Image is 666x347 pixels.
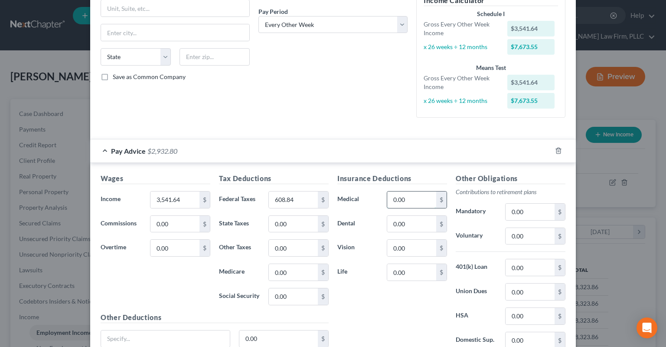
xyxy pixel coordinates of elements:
[215,215,264,233] label: State Taxes
[333,215,382,233] label: Dental
[269,216,318,232] input: 0.00
[219,173,329,184] h5: Tax Deductions
[387,264,436,281] input: 0.00
[269,288,318,305] input: 0.00
[387,192,436,208] input: 0.00
[96,239,146,257] label: Overtime
[150,192,199,208] input: 0.00
[101,312,329,323] h5: Other Deductions
[436,264,447,281] div: $
[269,240,318,256] input: 0.00
[96,215,146,233] label: Commissions
[318,192,328,208] div: $
[456,188,565,196] p: Contributions to retirement plans
[387,216,436,232] input: 0.00
[436,192,447,208] div: $
[269,192,318,208] input: 0.00
[215,239,264,257] label: Other Taxes
[199,240,210,256] div: $
[506,259,555,276] input: 0.00
[507,39,555,55] div: $7,673.55
[318,240,328,256] div: $
[101,195,121,202] span: Income
[424,10,558,18] div: Schedule I
[318,264,328,281] div: $
[333,239,382,257] label: Vision
[506,308,555,324] input: 0.00
[147,147,177,155] span: $2,932.80
[555,259,565,276] div: $
[101,330,230,347] input: Specify...
[456,173,565,184] h5: Other Obligations
[239,330,318,347] input: 0.00
[215,191,264,208] label: Federal Taxes
[269,264,318,281] input: 0.00
[507,93,555,109] div: $7,673.55
[451,259,501,276] label: 401(k) Loan
[215,288,264,305] label: Social Security
[424,63,558,72] div: Means Test
[101,24,249,41] input: Enter city...
[436,240,447,256] div: $
[419,74,503,91] div: Gross Every Other Week Income
[507,75,555,90] div: $3,541.64
[555,228,565,245] div: $
[555,284,565,300] div: $
[637,317,657,338] div: Open Intercom Messenger
[101,173,210,184] h5: Wages
[318,288,328,305] div: $
[199,216,210,232] div: $
[111,147,146,155] span: Pay Advice
[199,192,210,208] div: $
[507,21,555,36] div: $3,541.64
[506,228,555,245] input: 0.00
[387,240,436,256] input: 0.00
[451,228,501,245] label: Voluntary
[337,173,447,184] h5: Insurance Deductions
[451,283,501,301] label: Union Dues
[419,96,503,105] div: x 26 weeks ÷ 12 months
[215,264,264,281] label: Medicare
[333,191,382,208] label: Medical
[318,216,328,232] div: $
[555,204,565,220] div: $
[150,216,199,232] input: 0.00
[419,20,503,37] div: Gross Every Other Week Income
[180,48,250,66] input: Enter zip...
[258,8,288,15] span: Pay Period
[555,308,565,324] div: $
[451,203,501,221] label: Mandatory
[436,216,447,232] div: $
[419,43,503,51] div: x 26 weeks ÷ 12 months
[451,307,501,325] label: HSA
[150,240,199,256] input: 0.00
[333,264,382,281] label: Life
[506,284,555,300] input: 0.00
[318,330,328,347] div: $
[113,73,186,80] span: Save as Common Company
[506,204,555,220] input: 0.00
